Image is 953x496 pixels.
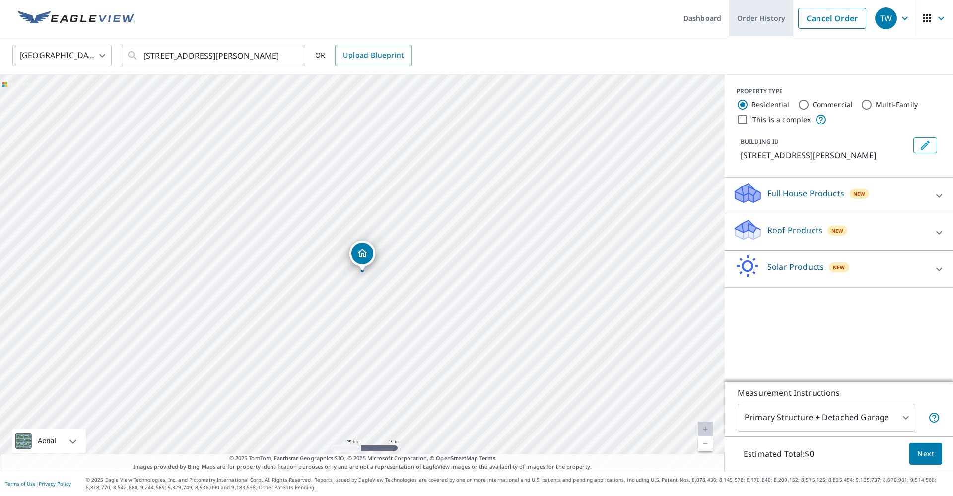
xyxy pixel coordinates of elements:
[335,45,411,66] a: Upload Blueprint
[143,42,285,69] input: Search by address or latitude-longitude
[909,443,942,465] button: Next
[315,45,412,66] div: OR
[698,422,713,436] a: Current Level 20, Zoom In Disabled
[698,436,713,451] a: Current Level 20, Zoom Out
[751,100,790,110] label: Residential
[736,443,822,465] p: Estimated Total: $0
[876,100,918,110] label: Multi-Family
[741,149,909,161] p: [STREET_ADDRESS][PERSON_NAME]
[928,412,940,424] span: Your report will include the primary structure and a detached garage if one exists.
[833,263,845,271] span: New
[813,100,853,110] label: Commercial
[349,241,375,271] div: Dropped pin, building 1, Residential property, 4996 S Galaxy Dr Fort Myers, FL 33905
[767,187,844,199] p: Full House Products
[12,429,86,453] div: Aerial
[86,476,948,491] p: © 2025 Eagle View Technologies, Inc. and Pictometry International Corp. All Rights Reserved. Repo...
[913,137,937,153] button: Edit building 1
[767,261,824,273] p: Solar Products
[343,49,404,62] span: Upload Blueprint
[875,7,897,29] div: TW
[35,429,59,453] div: Aerial
[18,11,135,26] img: EV Logo
[767,224,822,236] p: Roof Products
[738,404,915,432] div: Primary Structure + Detached Garage
[741,137,779,146] p: BUILDING ID
[733,218,945,247] div: Roof ProductsNew
[853,190,865,198] span: New
[831,227,843,235] span: New
[752,115,811,124] label: This is a complex
[737,87,941,96] div: PROPERTY TYPE
[917,448,934,460] span: Next
[798,8,866,29] a: Cancel Order
[436,454,477,462] a: OpenStreetMap
[39,480,71,487] a: Privacy Policy
[5,480,36,487] a: Terms of Use
[733,255,945,283] div: Solar ProductsNew
[738,387,940,399] p: Measurement Instructions
[229,454,496,463] span: © 2025 TomTom, Earthstar Geographics SIO, © 2025 Microsoft Corporation, ©
[12,42,112,69] div: [GEOGRAPHIC_DATA]
[479,454,496,462] a: Terms
[5,481,71,487] p: |
[733,182,945,210] div: Full House ProductsNew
